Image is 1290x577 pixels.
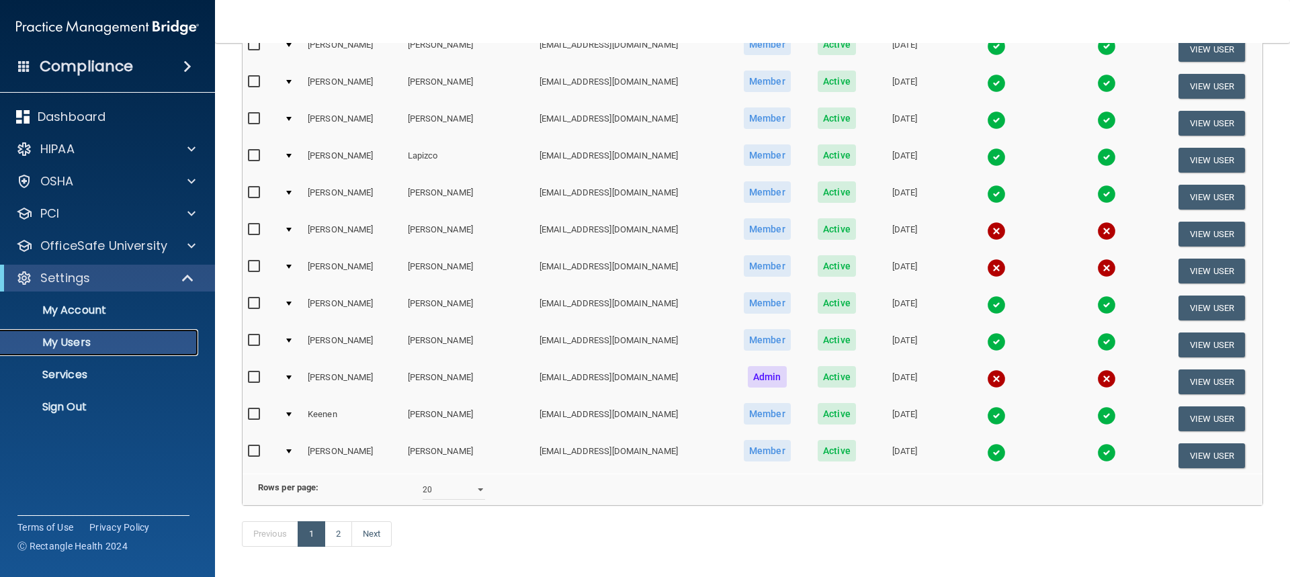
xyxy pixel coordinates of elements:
[402,216,534,253] td: [PERSON_NAME]
[869,68,941,105] td: [DATE]
[987,74,1006,93] img: tick.e7d51cea.svg
[402,253,534,290] td: [PERSON_NAME]
[534,179,730,216] td: [EMAIL_ADDRESS][DOMAIN_NAME]
[1097,296,1116,314] img: tick.e7d51cea.svg
[40,141,75,157] p: HIPAA
[744,255,791,277] span: Member
[302,363,402,400] td: [PERSON_NAME]
[818,107,856,129] span: Active
[534,326,730,363] td: [EMAIL_ADDRESS][DOMAIN_NAME]
[325,521,352,547] a: 2
[16,110,30,124] img: dashboard.aa5b2476.svg
[818,144,856,166] span: Active
[987,222,1006,240] img: cross.ca9f0e7f.svg
[818,292,856,314] span: Active
[869,363,941,400] td: [DATE]
[1178,222,1245,247] button: View User
[869,105,941,142] td: [DATE]
[302,216,402,253] td: [PERSON_NAME]
[1178,74,1245,99] button: View User
[1097,259,1116,277] img: cross.ca9f0e7f.svg
[869,290,941,326] td: [DATE]
[987,296,1006,314] img: tick.e7d51cea.svg
[987,443,1006,462] img: tick.e7d51cea.svg
[818,440,856,461] span: Active
[818,329,856,351] span: Active
[402,363,534,400] td: [PERSON_NAME]
[402,437,534,474] td: [PERSON_NAME]
[402,31,534,68] td: [PERSON_NAME]
[402,179,534,216] td: [PERSON_NAME]
[1178,443,1245,468] button: View User
[869,253,941,290] td: [DATE]
[38,109,105,125] p: Dashboard
[16,109,196,125] a: Dashboard
[818,255,856,277] span: Active
[1097,406,1116,425] img: tick.e7d51cea.svg
[534,142,730,179] td: [EMAIL_ADDRESS][DOMAIN_NAME]
[534,437,730,474] td: [EMAIL_ADDRESS][DOMAIN_NAME]
[744,107,791,129] span: Member
[744,181,791,203] span: Member
[9,304,192,317] p: My Account
[258,482,318,492] b: Rows per page:
[1097,369,1116,388] img: cross.ca9f0e7f.svg
[402,400,534,437] td: [PERSON_NAME]
[1178,406,1245,431] button: View User
[744,292,791,314] span: Member
[1097,443,1116,462] img: tick.e7d51cea.svg
[1178,369,1245,394] button: View User
[302,290,402,326] td: [PERSON_NAME]
[40,206,59,222] p: PCI
[869,142,941,179] td: [DATE]
[818,71,856,92] span: Active
[40,57,133,76] h4: Compliance
[987,332,1006,351] img: tick.e7d51cea.svg
[302,326,402,363] td: [PERSON_NAME]
[402,68,534,105] td: [PERSON_NAME]
[302,400,402,437] td: Keenen
[534,31,730,68] td: [EMAIL_ADDRESS][DOMAIN_NAME]
[744,403,791,425] span: Member
[302,105,402,142] td: [PERSON_NAME]
[1097,332,1116,351] img: tick.e7d51cea.svg
[302,31,402,68] td: [PERSON_NAME]
[869,179,941,216] td: [DATE]
[9,336,192,349] p: My Users
[534,363,730,400] td: [EMAIL_ADDRESS][DOMAIN_NAME]
[1097,148,1116,167] img: tick.e7d51cea.svg
[1097,222,1116,240] img: cross.ca9f0e7f.svg
[869,326,941,363] td: [DATE]
[402,142,534,179] td: Lapizco
[402,326,534,363] td: [PERSON_NAME]
[987,148,1006,167] img: tick.e7d51cea.svg
[16,141,196,157] a: HIPAA
[534,253,730,290] td: [EMAIL_ADDRESS][DOMAIN_NAME]
[748,366,787,388] span: Admin
[534,400,730,437] td: [EMAIL_ADDRESS][DOMAIN_NAME]
[534,105,730,142] td: [EMAIL_ADDRESS][DOMAIN_NAME]
[987,369,1006,388] img: cross.ca9f0e7f.svg
[302,179,402,216] td: [PERSON_NAME]
[987,37,1006,56] img: tick.e7d51cea.svg
[818,218,856,240] span: Active
[17,539,128,553] span: Ⓒ Rectangle Health 2024
[987,111,1006,130] img: tick.e7d51cea.svg
[744,329,791,351] span: Member
[16,206,196,222] a: PCI
[402,105,534,142] td: [PERSON_NAME]
[869,31,941,68] td: [DATE]
[16,270,195,286] a: Settings
[1097,185,1116,204] img: tick.e7d51cea.svg
[744,71,791,92] span: Member
[1178,185,1245,210] button: View User
[1178,332,1245,357] button: View User
[351,521,392,547] a: Next
[1097,37,1116,56] img: tick.e7d51cea.svg
[17,521,73,534] a: Terms of Use
[1178,111,1245,136] button: View User
[818,366,856,388] span: Active
[302,142,402,179] td: [PERSON_NAME]
[1178,148,1245,173] button: View User
[534,216,730,253] td: [EMAIL_ADDRESS][DOMAIN_NAME]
